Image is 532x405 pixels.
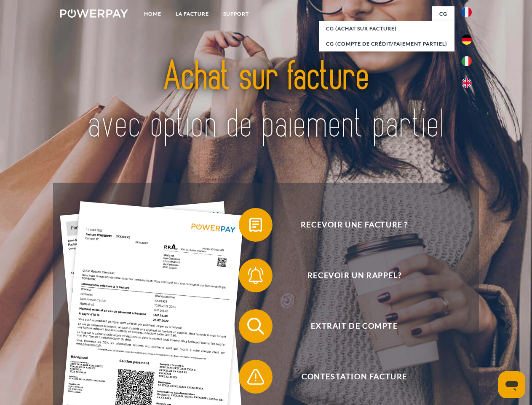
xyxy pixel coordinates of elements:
[245,265,266,286] img: qb_bell.svg
[462,35,472,45] img: de
[245,366,266,387] img: qb_warning.svg
[251,259,457,292] span: Recevoir un rappel?
[239,259,458,292] button: Recevoir un rappel?
[251,208,457,242] span: Recevoir une facture ?
[251,309,457,343] span: Extrait de compte
[245,214,266,235] img: qb_bill.svg
[60,9,128,18] img: logo-powerpay-white.svg
[168,6,216,22] a: LA FACTURE
[432,6,454,22] a: CG
[498,371,525,398] iframe: Bouton de lancement de la fenêtre de messagerie
[319,21,454,36] a: CG (achat sur facture)
[462,78,472,88] img: en
[80,40,452,162] img: title-powerpay_fr.svg
[239,309,458,343] button: Extrait de compte
[216,6,256,22] a: Support
[239,208,458,242] button: Recevoir une facture ?
[137,6,168,22] a: Home
[245,316,266,337] img: qb_search.svg
[319,36,454,51] a: CG (Compte de crédit/paiement partiel)
[239,360,458,394] button: Contestation Facture
[462,7,472,17] img: fr
[251,360,457,394] span: Contestation Facture
[462,56,472,66] img: it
